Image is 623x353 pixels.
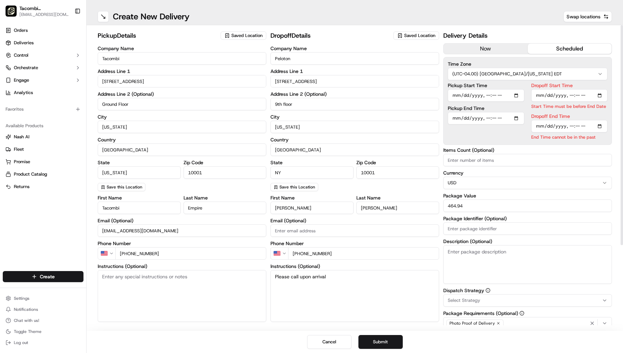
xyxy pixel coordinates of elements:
[358,335,403,349] button: Submit
[118,68,126,76] button: Start new chat
[443,193,612,198] label: Package Value
[6,184,81,190] a: Returns
[184,166,267,179] input: Enter zip code
[270,98,439,110] input: Apartment, suite, unit, etc.
[19,12,69,17] button: [EMAIL_ADDRESS][DOMAIN_NAME]
[7,66,19,78] img: 1736555255976-a54dd68f-1ca7-489b-9aae-adbdc363a1c4
[307,335,351,349] button: Cancel
[6,134,81,140] a: Nash AI
[113,11,189,22] h1: Create New Delivery
[270,31,389,40] h2: dropoff Details
[98,52,266,65] input: Enter company name
[531,114,608,119] label: Dropoff End Time
[6,146,81,152] a: Fleet
[18,45,125,52] input: Got a question? Start typing here...
[3,87,83,98] a: Analytics
[270,224,439,237] input: Enter email address
[270,75,439,87] input: Enter address
[443,222,612,235] input: Enter package identifier
[3,305,83,314] button: Notifications
[270,143,439,156] input: Enter country
[356,195,439,200] label: Last Name
[563,11,612,22] button: Swap locations
[14,52,28,58] span: Control
[531,103,608,110] p: Start Time must be before End Date
[14,329,42,334] span: Toggle Theme
[98,31,216,40] h2: pickup Details
[24,66,114,73] div: Start new chat
[3,144,83,155] button: Fleet
[14,134,29,140] span: Nash AI
[567,13,600,20] span: Swap locations
[24,73,88,78] div: We're available if you need us!
[270,121,439,133] input: Enter city
[443,311,612,316] label: Package Requirements (Optional)
[184,160,267,165] label: Zip Code
[14,171,47,177] span: Product Catalog
[98,92,266,96] label: Address Line 2 (Optional)
[3,131,83,142] button: Nash AI
[450,321,495,326] span: Photo Proof of Delivery
[98,75,266,87] input: Enter address
[443,148,612,152] label: Items Count (Optional)
[6,159,81,165] a: Promise
[98,183,145,191] button: Save this Location
[531,83,608,88] label: Dropoff Start Time
[98,69,266,74] label: Address Line 1
[270,241,439,246] label: Phone Number
[98,264,266,269] label: Instructions (Optional)
[3,156,83,167] button: Promise
[98,46,266,51] label: Company Name
[3,37,83,48] a: Deliveries
[98,137,266,142] label: Country
[270,114,439,119] label: City
[7,28,126,39] p: Welcome 👋
[270,264,439,269] label: Instructions (Optional)
[270,202,354,214] input: Enter first name
[270,52,439,65] input: Enter company name
[443,288,612,293] label: Dispatch Strategy
[3,3,72,19] button: Tacombi Empire State BuildingTacombi [GEOGRAPHIC_DATA][EMAIL_ADDRESS][DOMAIN_NAME]
[3,75,83,86] button: Engage
[14,40,34,46] span: Deliveries
[40,273,55,280] span: Create
[98,98,266,110] input: Apartment, suite, unit, etc.
[14,318,39,323] span: Chat with us!
[231,32,262,39] span: Saved Location
[3,316,83,325] button: Chat with us!
[270,195,354,200] label: First Name
[49,117,84,122] a: Powered byPylon
[444,44,528,54] button: now
[184,195,267,200] label: Last Name
[3,104,83,115] div: Favorites
[270,218,439,223] label: Email (Optional)
[3,50,83,61] button: Control
[3,271,83,282] button: Create
[14,340,28,345] span: Log out
[14,77,29,83] span: Engage
[270,183,318,191] button: Save this Location
[107,184,142,190] span: Save this Location
[279,184,315,190] span: Save this Location
[14,90,33,96] span: Analytics
[98,224,266,237] input: Enter email address
[14,100,53,107] span: Knowledge Base
[3,181,83,192] button: Returns
[443,199,612,212] input: Enter package value
[98,143,266,156] input: Enter country
[14,296,29,301] span: Settings
[98,195,181,200] label: First Name
[3,25,83,36] a: Orders
[486,288,490,293] button: Dispatch Strategy
[528,44,612,54] button: scheduled
[4,97,56,110] a: 📗Knowledge Base
[3,62,83,73] button: Orchestrate
[288,247,439,260] input: Enter phone number
[14,65,38,71] span: Orchestrate
[221,31,266,40] button: Saved Location
[6,6,17,17] img: Tacombi Empire State Building
[59,101,64,106] div: 💻
[14,146,24,152] span: Fleet
[443,170,612,175] label: Currency
[98,218,266,223] label: Email (Optional)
